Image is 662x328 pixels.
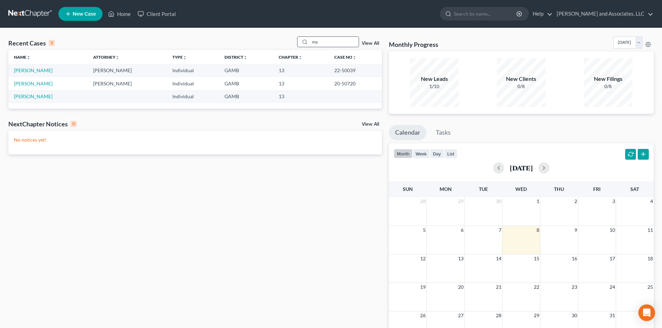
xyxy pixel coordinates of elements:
a: Case Nounfold_more [334,54,357,60]
span: 27 [457,311,464,320]
span: 11 [647,226,654,234]
span: 8 [536,226,540,234]
h3: Monthly Progress [389,40,438,49]
span: 24 [609,283,616,291]
a: [PERSON_NAME] [14,81,52,86]
div: 0/8 [584,83,632,90]
div: NextChapter Notices [8,120,77,128]
span: 1 [536,197,540,205]
span: 22 [533,283,540,291]
td: 20-50720 [329,77,382,90]
i: unfold_more [352,56,357,60]
a: Districtunfold_more [224,54,247,60]
div: 3 [49,40,55,46]
span: 9 [574,226,578,234]
a: [PERSON_NAME] [14,93,52,99]
span: 15 [533,254,540,263]
input: Search by name... [454,7,517,20]
a: Calendar [389,125,426,140]
span: 20 [457,283,464,291]
span: 18 [647,254,654,263]
a: Home [105,8,134,20]
a: Help [529,8,553,20]
i: unfold_more [243,56,247,60]
span: 10 [609,226,616,234]
span: 29 [457,197,464,205]
span: 17 [609,254,616,263]
span: Wed [515,186,527,192]
span: 25 [647,283,654,291]
td: 22-50039 [329,64,382,77]
span: Sun [403,186,413,192]
h2: [DATE] [510,164,533,171]
span: Sat [630,186,639,192]
button: list [444,149,457,158]
td: Individual [167,64,219,77]
p: No notices yet! [14,136,376,143]
span: 19 [419,283,426,291]
span: 16 [571,254,578,263]
div: New Filings [584,75,632,83]
td: GAMB [219,90,273,103]
button: day [430,149,444,158]
td: 13 [273,77,328,90]
a: Client Portal [134,8,179,20]
div: New Leads [410,75,459,83]
span: 23 [571,283,578,291]
span: 29 [533,311,540,320]
td: GAMB [219,64,273,77]
div: Open Intercom Messenger [638,304,655,321]
td: 13 [273,90,328,103]
span: 21 [495,283,502,291]
span: 30 [495,197,502,205]
a: [PERSON_NAME] [14,67,52,73]
span: Tue [479,186,488,192]
td: GAMB [219,77,273,90]
input: Search by name... [310,37,359,47]
span: 31 [609,311,616,320]
div: 0 [71,121,77,127]
span: 2 [574,197,578,205]
span: 14 [495,254,502,263]
div: New Clients [497,75,546,83]
span: Mon [440,186,452,192]
span: Thu [554,186,564,192]
div: 1/10 [410,83,459,90]
td: [PERSON_NAME] [88,64,167,77]
div: 0/8 [497,83,546,90]
span: 13 [457,254,464,263]
a: Tasks [430,125,457,140]
span: Fri [593,186,600,192]
a: Attorneyunfold_more [93,54,120,60]
a: Chapterunfold_more [279,54,302,60]
a: Nameunfold_more [14,54,31,60]
i: unfold_more [298,56,302,60]
span: 5 [422,226,426,234]
td: 13 [273,64,328,77]
a: Typeunfold_more [172,54,187,60]
button: month [394,149,412,158]
td: [PERSON_NAME] [88,77,167,90]
span: 6 [460,226,464,234]
a: View All [362,122,379,127]
button: week [412,149,430,158]
span: 28 [419,197,426,205]
i: unfold_more [183,56,187,60]
span: 4 [649,197,654,205]
i: unfold_more [115,56,120,60]
span: 30 [571,311,578,320]
i: unfold_more [26,56,31,60]
span: 26 [419,311,426,320]
span: 28 [495,311,502,320]
td: Individual [167,77,219,90]
a: [PERSON_NAME] and Associates, LLC [553,8,653,20]
a: View All [362,41,379,46]
div: Recent Cases [8,39,55,47]
td: Individual [167,90,219,103]
span: 7 [498,226,502,234]
span: 12 [419,254,426,263]
span: 3 [612,197,616,205]
span: New Case [73,11,96,17]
